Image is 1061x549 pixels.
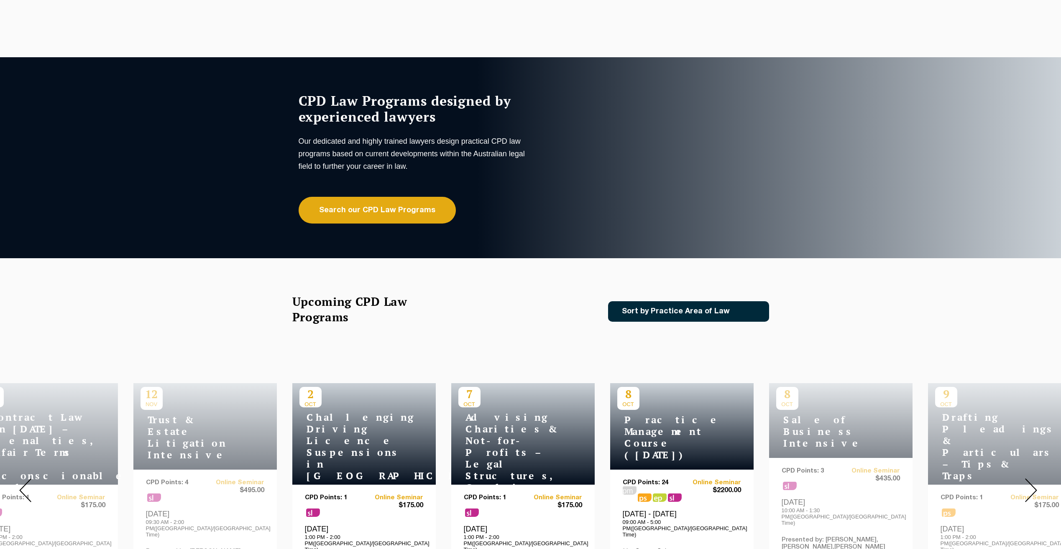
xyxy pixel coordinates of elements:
p: CPD Points: 24 [623,479,682,486]
img: Prev [19,478,31,502]
span: sl [306,508,320,517]
span: $175.00 [523,501,582,510]
a: Sort by Practice Area of Law [608,301,769,322]
a: Online Seminar [682,479,741,486]
img: Next [1025,478,1037,502]
span: ps [653,493,667,502]
div: [DATE] - [DATE] [623,509,741,538]
span: sl [668,493,682,502]
p: 7 [458,387,481,401]
span: $2200.00 [682,486,741,495]
a: Online Seminar [364,494,423,501]
p: CPD Points: 1 [305,494,364,501]
span: ps [638,493,652,502]
h4: Advising Charities & Not-for-Profits – Legal Structures, Compliance & Risk Management [458,412,563,517]
h1: CPD Law Programs designed by experienced lawyers [299,93,529,125]
p: 09:00 AM - 5:00 PM([GEOGRAPHIC_DATA]/[GEOGRAPHIC_DATA] Time) [623,519,741,538]
a: Online Seminar [523,494,582,501]
span: OCT [458,401,481,407]
p: Our dedicated and highly trained lawyers design practical CPD law programs based on current devel... [299,135,529,173]
img: Icon [743,308,753,315]
h4: Practice Management Course ([DATE]) [617,414,722,461]
a: Search our CPD Law Programs [299,197,456,224]
span: OCT [299,401,322,407]
span: sl [465,508,479,517]
p: 2 [299,387,322,401]
p: CPD Points: 1 [464,494,523,501]
p: 8 [617,387,639,401]
span: OCT [617,401,639,407]
span: pm [623,486,637,495]
span: $175.00 [364,501,423,510]
h2: Upcoming CPD Law Programs [292,294,428,325]
h4: Challenging Driving Licence Suspensions in [GEOGRAPHIC_DATA] [299,412,404,482]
